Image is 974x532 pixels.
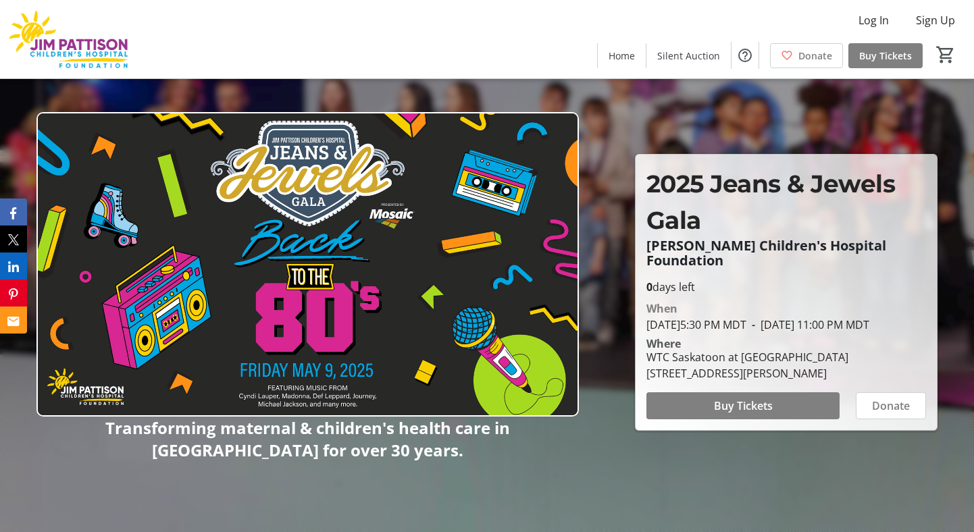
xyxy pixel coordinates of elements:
span: Buy Tickets [859,49,912,63]
span: [DATE] 11:00 PM MDT [746,317,869,332]
div: WTC Saskatoon at [GEOGRAPHIC_DATA] [646,349,848,365]
span: Buy Tickets [714,398,773,414]
span: [DATE] 5:30 PM MDT [646,317,746,332]
img: Jim Pattison Children's Hospital Foundation's Logo [8,5,128,73]
div: When [646,300,677,317]
div: Where [646,338,681,349]
span: Donate [798,49,832,63]
span: 0 [646,280,652,294]
a: Silent Auction [646,43,731,68]
span: Silent Auction [657,49,720,63]
a: Donate [770,43,843,68]
button: Donate [856,392,926,419]
p: 2025 Jeans & Jewels Gala [646,165,927,238]
img: Campaign CTA Media Photo [36,112,579,417]
a: Home [598,43,646,68]
div: [STREET_ADDRESS][PERSON_NAME] [646,365,848,381]
span: Log In [858,12,889,28]
p: days left [646,279,927,295]
button: Help [732,42,759,69]
span: Donate [872,398,910,414]
button: Sign Up [905,9,966,31]
strong: Transforming maternal & children's health care in [GEOGRAPHIC_DATA] for over 30 years. [105,417,510,461]
p: [PERSON_NAME] Children's Hospital Foundation [646,238,927,268]
span: Home [609,49,635,63]
span: - [746,317,761,332]
span: Sign Up [916,12,955,28]
button: Log In [848,9,900,31]
button: Cart [933,43,958,67]
button: Buy Tickets [646,392,840,419]
a: Buy Tickets [848,43,923,68]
